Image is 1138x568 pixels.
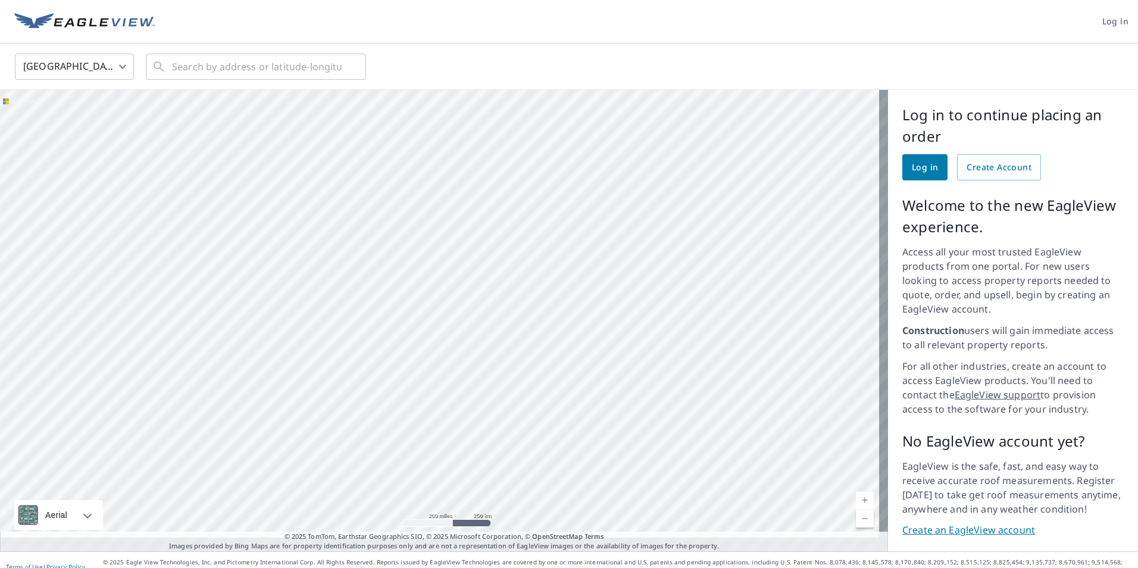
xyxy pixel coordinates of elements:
[532,532,582,541] a: OpenStreetMap
[902,523,1124,537] a: Create an EagleView account
[902,323,1124,352] p: users will gain immediate access to all relevant property reports.
[856,492,874,510] a: Current Level 5, Zoom In
[902,430,1124,452] p: No EagleView account yet?
[902,154,948,180] a: Log in
[15,50,134,83] div: [GEOGRAPHIC_DATA]
[284,532,604,542] span: © 2025 TomTom, Earthstar Geographics SIO, © 2025 Microsoft Corporation, ©
[957,154,1041,180] a: Create Account
[902,324,964,337] strong: Construction
[902,104,1124,147] p: Log in to continue placing an order
[172,50,342,83] input: Search by address or latitude-longitude
[856,510,874,528] a: Current Level 5, Zoom Out
[1102,14,1128,29] span: Log in
[967,160,1031,175] span: Create Account
[912,160,938,175] span: Log in
[14,500,103,530] div: Aerial
[902,195,1124,238] p: Welcome to the new EagleView experience.
[584,532,604,541] a: Terms
[14,13,155,31] img: EV Logo
[42,500,71,530] div: Aerial
[902,245,1124,316] p: Access all your most trusted EagleView products from one portal. For new users looking to access ...
[955,388,1041,401] a: EagleView support
[902,359,1124,416] p: For all other industries, create an account to access EagleView products. You'll need to contact ...
[902,459,1124,516] p: EagleView is the safe, fast, and easy way to receive accurate roof measurements. Register [DATE] ...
